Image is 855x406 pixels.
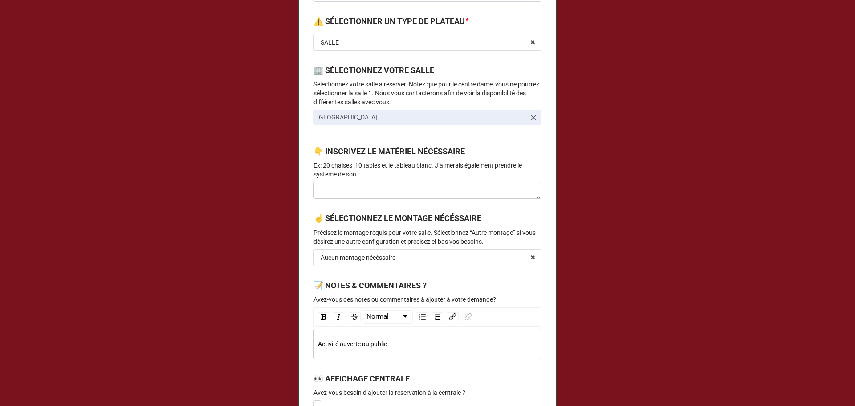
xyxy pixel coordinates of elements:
[313,373,410,385] label: 👀 AFFICHAGE CENTRALE
[321,39,339,45] div: SALLE
[333,312,345,321] div: Italic
[362,310,414,324] div: rdw-block-control
[313,161,541,179] p: Ex: 20 chaises ,10 tables et le tableau blanc. J’aimerais également prendre le systeme de son.
[313,212,481,225] label: ☝️ SÉLECTIONNEZ LE MONTAGE NÉCÉSSAIRE
[445,310,476,324] div: rdw-link-control
[316,310,362,324] div: rdw-inline-control
[318,339,537,349] div: rdw-editor
[432,312,443,321] div: Ordered
[313,307,541,327] div: rdw-toolbar
[349,312,361,321] div: Strikethrough
[313,80,541,107] p: Sélectionnez votre salle à réserver. Notez que pour le centre dame, vous ne pourrez sélectionner ...
[317,113,525,122] p: [GEOGRAPHIC_DATA]
[447,312,459,321] div: Link
[414,310,445,324] div: rdw-list-control
[313,145,465,158] label: 👇 INSCRIVEZ LE MATÉRIEL NÉCÉSSAIRE
[313,15,465,28] label: ⚠️ SÉLECTIONNER UN TYPE DE PLATEAU
[313,228,541,246] p: Précisez le montage requis pour votre salle. Sélectionnez “Autre montage” si vous désirez une aut...
[313,279,427,292] label: 📝 NOTES & COMMENTAIRES ?
[318,340,387,348] span: Activité ouverte au public
[318,312,329,321] div: Bold
[313,295,541,304] p: Avez-vous des notes ou commentaires à ajouter à votre demande?
[416,312,428,321] div: Unordered
[313,388,541,397] p: Avez-vous besoin d’ajouter la réservation à la centrale ?
[364,310,413,324] div: rdw-dropdown
[313,64,434,77] label: 🏢 SÉLECTIONNEZ VOTRE SALLE
[313,307,541,359] div: rdw-wrapper
[462,312,474,321] div: Unlink
[364,311,412,323] a: Block Type
[366,312,389,322] span: Normal
[321,254,395,261] div: Aucun montage nécéssaire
